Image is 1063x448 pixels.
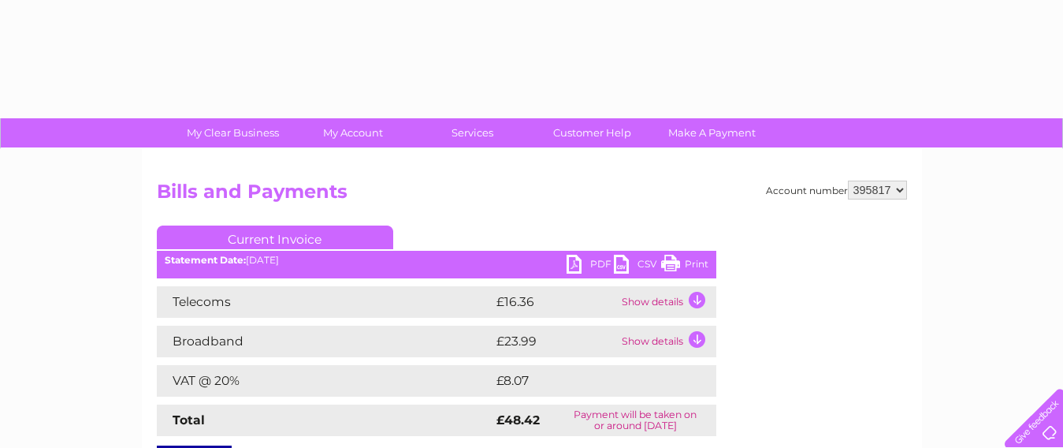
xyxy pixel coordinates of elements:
[157,255,716,266] div: [DATE]
[567,255,614,278] a: PDF
[618,286,716,318] td: Show details
[527,118,657,147] a: Customer Help
[157,286,492,318] td: Telecoms
[173,413,205,427] strong: Total
[618,326,716,357] td: Show details
[157,181,907,211] h2: Bills and Payments
[492,286,618,318] td: £16.36
[157,326,492,357] td: Broadband
[157,365,492,397] td: VAT @ 20%
[766,181,907,200] div: Account number
[496,413,540,427] strong: £48.42
[555,405,715,436] td: Payment will be taken on or around [DATE]
[647,118,777,147] a: Make A Payment
[661,255,708,278] a: Print
[288,118,418,147] a: My Account
[614,255,661,278] a: CSV
[407,118,537,147] a: Services
[157,226,393,249] a: Current Invoice
[492,326,618,357] td: £23.99
[168,118,298,147] a: My Clear Business
[165,254,246,266] b: Statement Date:
[492,365,679,397] td: £8.07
